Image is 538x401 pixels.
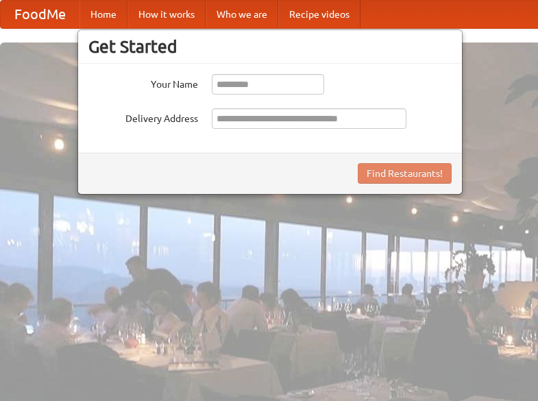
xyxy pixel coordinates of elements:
[80,1,127,28] a: Home
[1,1,80,28] a: FoodMe
[88,108,198,125] label: Delivery Address
[127,1,206,28] a: How it works
[88,74,198,91] label: Your Name
[206,1,278,28] a: Who we are
[88,36,452,57] h3: Get Started
[358,163,452,184] button: Find Restaurants!
[278,1,360,28] a: Recipe videos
